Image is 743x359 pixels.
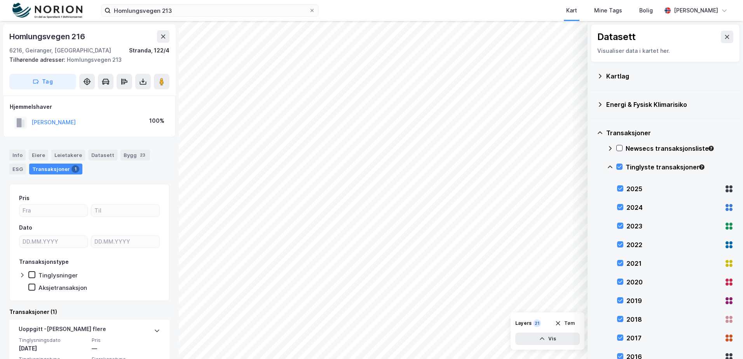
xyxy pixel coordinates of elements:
div: Homlungsvegen 216 [9,30,87,43]
div: Transaksjonstype [19,257,69,267]
div: 100% [149,116,164,125]
div: Transaksjoner [606,128,734,138]
div: Layers [515,320,532,326]
div: Tooltip anchor [708,145,715,152]
img: norion-logo.80e7a08dc31c2e691866.png [12,3,82,19]
div: 2019 [626,296,721,305]
button: Vis [515,333,580,345]
div: 2025 [626,184,721,193]
div: Tinglyste transaksjoner [626,162,734,172]
div: Newsecs transaksjonsliste [626,144,734,153]
div: — [92,344,160,353]
span: Tinglysningsdato [19,337,87,343]
div: Homlungsvegen 213 [9,55,163,64]
div: 2017 [626,333,721,343]
div: Kart [566,6,577,15]
div: [PERSON_NAME] [674,6,718,15]
div: Transaksjoner (1) [9,307,169,317]
button: Tøm [550,317,580,329]
div: Uoppgitt - [PERSON_NAME] flere [19,324,106,337]
div: 23 [138,151,147,159]
div: Visualiser data i kartet her. [597,46,733,56]
input: DD.MM.YYYY [91,236,159,247]
div: Datasett [597,31,636,43]
input: Fra [19,205,87,216]
span: Tilhørende adresser: [9,56,67,63]
input: Søk på adresse, matrikkel, gårdeiere, leietakere eller personer [111,5,309,16]
div: Bolig [639,6,653,15]
div: Bygg [120,150,150,160]
div: Eiere [29,150,48,160]
div: Energi & Fysisk Klimarisiko [606,100,734,109]
div: 2021 [626,259,721,268]
div: Leietakere [51,150,85,160]
span: Pris [92,337,160,343]
div: Aksjetransaksjon [38,284,87,291]
div: Tooltip anchor [698,164,705,171]
div: Hjemmelshaver [10,102,169,112]
div: Mine Tags [594,6,622,15]
div: Tinglysninger [38,272,78,279]
div: 2024 [626,203,721,212]
div: 2022 [626,240,721,249]
div: Transaksjoner [29,164,82,174]
div: 1 [72,165,79,173]
div: Pris [19,193,30,203]
div: Dato [19,223,32,232]
div: 2023 [626,221,721,231]
input: Til [91,205,159,216]
div: ESG [9,164,26,174]
button: Tag [9,74,76,89]
div: [DATE] [19,344,87,353]
div: Kontrollprogram for chat [704,322,743,359]
div: 21 [533,319,541,327]
div: 2018 [626,315,721,324]
div: Kartlag [606,71,734,81]
input: DD.MM.YYYY [19,236,87,247]
iframe: Chat Widget [704,322,743,359]
div: Stranda, 122/4 [129,46,169,55]
div: Datasett [88,150,117,160]
div: Info [9,150,26,160]
div: 6216, Geiranger, [GEOGRAPHIC_DATA] [9,46,111,55]
div: 2020 [626,277,721,287]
